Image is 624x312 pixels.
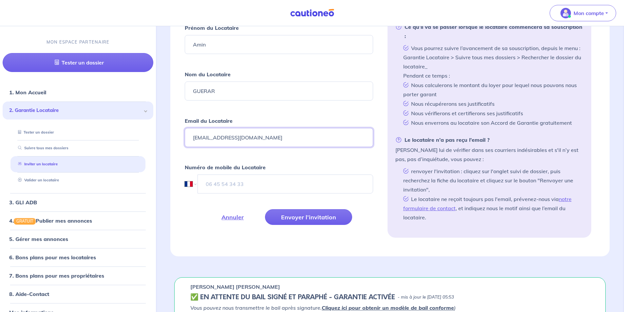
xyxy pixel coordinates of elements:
[10,159,145,170] div: Inviter un locataire
[3,232,153,246] div: 5. Gérer mes annonces
[401,118,583,127] li: Nous enverrons au locataire son Accord de Garantie gratuitement
[3,269,153,282] div: 7. Bons plans pour mes propriétaires
[10,175,145,186] div: Valider un locataire
[3,86,153,99] div: 1. Mon Accueil
[10,127,145,138] div: Tester un dossier
[185,128,373,147] input: Ex : john.doe@gmail.com
[9,236,68,242] a: 5. Gérer mes annonces
[401,108,583,118] li: Nous vérifierons et certifierons ses justificatifs
[9,254,96,261] a: 6. Bons plans pour mes locataires
[190,283,280,291] p: [PERSON_NAME] [PERSON_NAME]
[550,5,616,21] button: illu_account_valid_menu.svgMon compte
[574,9,604,17] p: Mon compte
[205,209,260,225] button: Annuler
[15,178,59,182] a: Valider un locataire
[15,146,68,151] a: Suivre tous mes dossiers
[185,25,239,31] strong: Prénom du Locataire
[185,118,233,124] strong: Email du Locataire
[47,39,110,45] p: MON ESPACE PARTENAIRE
[190,304,456,311] em: Vous pouvez nous transmettre le bail après signature. )
[190,293,590,301] div: state: CONTRACT-SIGNED, Context: IN-LANDLORD,IN-LANDLORD
[403,196,572,211] a: notre formulaire de contact
[185,35,373,54] input: Ex : John
[395,135,583,222] li: [PERSON_NAME] lui de vérifier dans ses courriers indésirables et s'il n’y est pas, pas d’inquiétu...
[398,294,454,301] p: - mis à jour le [DATE] 05:53
[3,101,153,119] div: 2. Garantie Locataire
[288,9,337,17] img: Cautioneo
[15,130,54,135] a: Tester un dossier
[15,162,58,167] a: Inviter un locataire
[9,291,49,297] a: 8. Aide-Contact
[9,89,46,96] a: 1. Mon Accueil
[395,22,583,41] strong: Ce qu’il va se passer lorsque le locataire commencera sa souscription :
[185,71,231,78] strong: Nom du Locataire
[9,107,142,114] span: 2. Garantie Locataire
[265,209,352,225] button: Envoyer l’invitation
[3,53,153,72] a: Tester un dossier
[395,135,490,144] strong: Le locataire n’a pas reçu l’email ?
[185,82,373,101] input: Ex : Durand
[401,80,583,99] li: Nous calculerons le montant du loyer pour lequel nous pouvons nous porter garant
[401,99,583,108] li: Nous récupérerons ses justificatifs
[185,164,266,171] strong: Numéro de mobile du Locataire
[10,143,145,154] div: Suivre tous mes dossiers
[401,166,583,194] li: renvoyer l'invitation : cliquez sur l'onglet suivi de dossier, puis recherchez la fiche du locata...
[9,272,104,279] a: 7. Bons plans pour mes propriétaires
[3,287,153,301] div: 8. Aide-Contact
[198,174,373,193] input: 06 45 54 34 33
[190,293,395,301] h5: ✅️️️ EN ATTENTE DU BAIL SIGNÉ ET PARAPHÉ - GARANTIE ACTIVÉE
[3,251,153,264] div: 6. Bons plans pour mes locataires
[401,194,583,222] li: Le locataire ne reçoit toujours pas l'email, prévenez-nous via , et indiquez nous le motif ainsi ...
[9,217,92,224] a: 4.GRATUITPublier mes annonces
[3,214,153,227] div: 4.GRATUITPublier mes annonces
[560,8,571,18] img: illu_account_valid_menu.svg
[401,43,583,80] li: Vous pourrez suivre l’avancement de sa souscription, depuis le menu : Garantie Locataire > Suivre...
[322,304,454,311] a: Cliquez ici pour obtenir un modèle de bail conforme
[9,199,37,206] a: 3. GLI ADB
[3,196,153,209] div: 3. GLI ADB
